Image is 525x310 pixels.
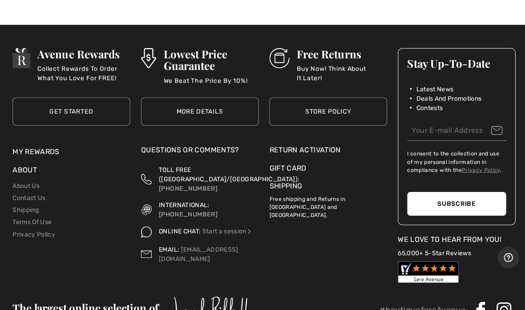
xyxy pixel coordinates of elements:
span: Deals And Promotions [414,94,479,103]
a: Shipping [12,205,38,213]
span: Contests [414,103,440,112]
a: Privacy Policy [459,166,497,172]
img: Online Chat [140,225,151,236]
a: Privacy Policy [12,229,55,237]
span: TOLL FREE ([GEOGRAPHIC_DATA]/[GEOGRAPHIC_DATA]): [158,165,298,182]
a: Contact Us [12,193,45,201]
span: Latest News [414,84,451,94]
a: Start a session [201,226,251,234]
a: Terms Of Use [12,217,52,225]
a: 65,000+ 5-Star Reviews [396,248,468,256]
h3: Avenue Rewards [37,48,129,60]
img: Toll Free (Canada/US) [140,164,151,192]
h3: Lowest Price Guarantee [162,48,257,71]
img: Avenue Rewards [12,48,30,68]
img: Free Returns [268,48,288,68]
label: I consent to the collection and use of my personal information in compliance with the . [405,149,503,173]
p: Collect Rewards To Order What You Love For FREE! [37,64,129,82]
img: International [140,200,151,218]
a: More Details [140,97,257,125]
input: Your E-mail Address [405,120,503,140]
span: ONLINE CHAT: [158,226,200,234]
a: My Rewards [12,147,59,155]
span: INTERNATIONAL: [158,200,208,208]
a: [PHONE_NUMBER] [158,210,216,217]
button: Subscribe [405,191,503,215]
div: We Love To Hear From You! [396,233,513,244]
iframe: Opens a widget where you can find more information [495,245,516,268]
a: About Us [12,181,39,189]
img: Lowest Price Guarantee [140,48,155,68]
h3: Free Returns [295,48,385,60]
a: Return Activation [268,144,385,155]
a: Get Started [12,97,129,125]
p: Free shipping and Returns in [GEOGRAPHIC_DATA] and [GEOGRAPHIC_DATA]. [268,191,385,218]
a: [PHONE_NUMBER] [158,184,216,192]
div: About [12,164,129,179]
img: Customer Reviews [396,260,456,281]
p: We Beat The Price By 10%! [162,76,257,94]
img: Contact us [140,244,151,262]
a: [EMAIL_ADDRESS][DOMAIN_NAME] [158,245,237,261]
h3: Stay Up-To-Date [405,57,503,69]
p: Buy Now! Think About It Later! [295,64,385,82]
img: Online Chat [245,227,251,233]
a: Gift Card [268,162,385,173]
span: EMAIL: [158,245,178,252]
div: Questions or Comments? [140,144,257,159]
a: Store Policy [268,97,385,125]
a: Shipping [268,181,300,189]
